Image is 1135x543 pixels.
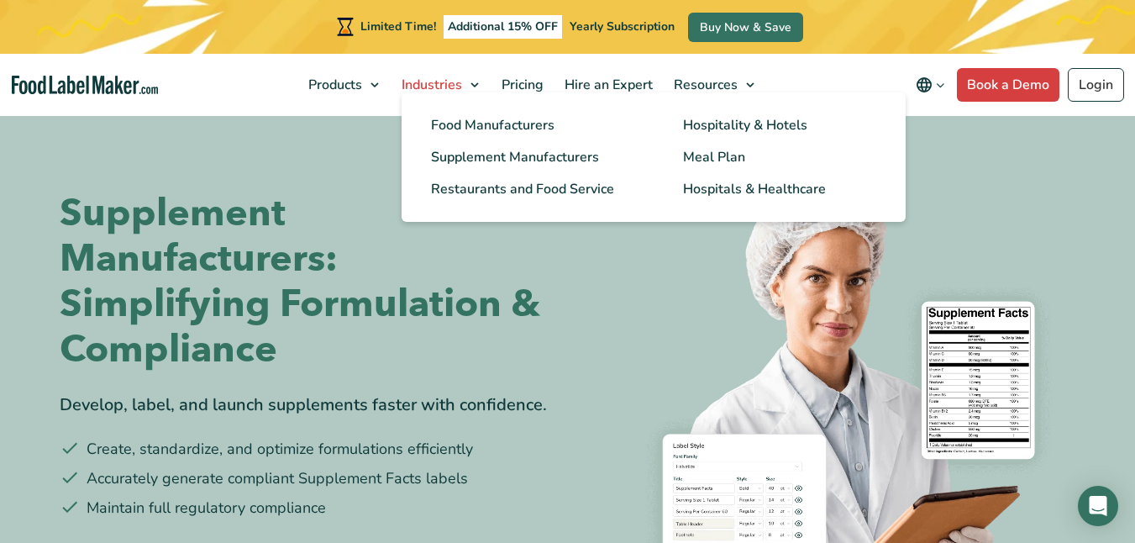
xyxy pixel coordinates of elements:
[406,173,649,205] a: Restaurants and Food Service
[391,54,487,116] a: Industries
[12,76,159,95] a: Food Label Maker homepage
[1078,486,1118,526] div: Open Intercom Messenger
[497,76,545,94] span: Pricing
[60,438,555,461] li: Create, standardize, and optimize formulations efficiently
[303,76,364,94] span: Products
[360,18,436,34] span: Limited Time!
[60,497,555,519] li: Maintain full regulatory compliance
[683,116,807,134] span: Hospitality & Hotels
[554,54,659,116] a: Hire an Expert
[683,180,826,198] span: Hospitals & Healthcare
[658,173,901,205] a: Hospitals & Healthcare
[406,109,649,141] a: Food Manufacturers
[298,54,387,116] a: Products
[491,54,550,116] a: Pricing
[444,15,562,39] span: Additional 15% OFF
[431,148,599,166] span: Supplement Manufacturers
[664,54,763,116] a: Resources
[658,141,901,173] a: Meal Plan
[431,116,554,134] span: Food Manufacturers
[669,76,739,94] span: Resources
[397,76,464,94] span: Industries
[957,68,1059,102] a: Book a Demo
[431,180,614,198] span: Restaurants and Food Service
[60,393,555,418] div: Develop, label, and launch supplements faster with confidence.
[60,467,555,490] li: Accurately generate compliant Supplement Facts labels
[406,141,649,173] a: Supplement Manufacturers
[688,13,803,42] a: Buy Now & Save
[570,18,675,34] span: Yearly Subscription
[1068,68,1124,102] a: Login
[60,191,555,372] h1: Supplement Manufacturers: Simplifying Formulation & Compliance
[904,68,957,102] button: Change language
[560,76,654,94] span: Hire an Expert
[683,148,745,166] span: Meal Plan
[658,109,901,141] a: Hospitality & Hotels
